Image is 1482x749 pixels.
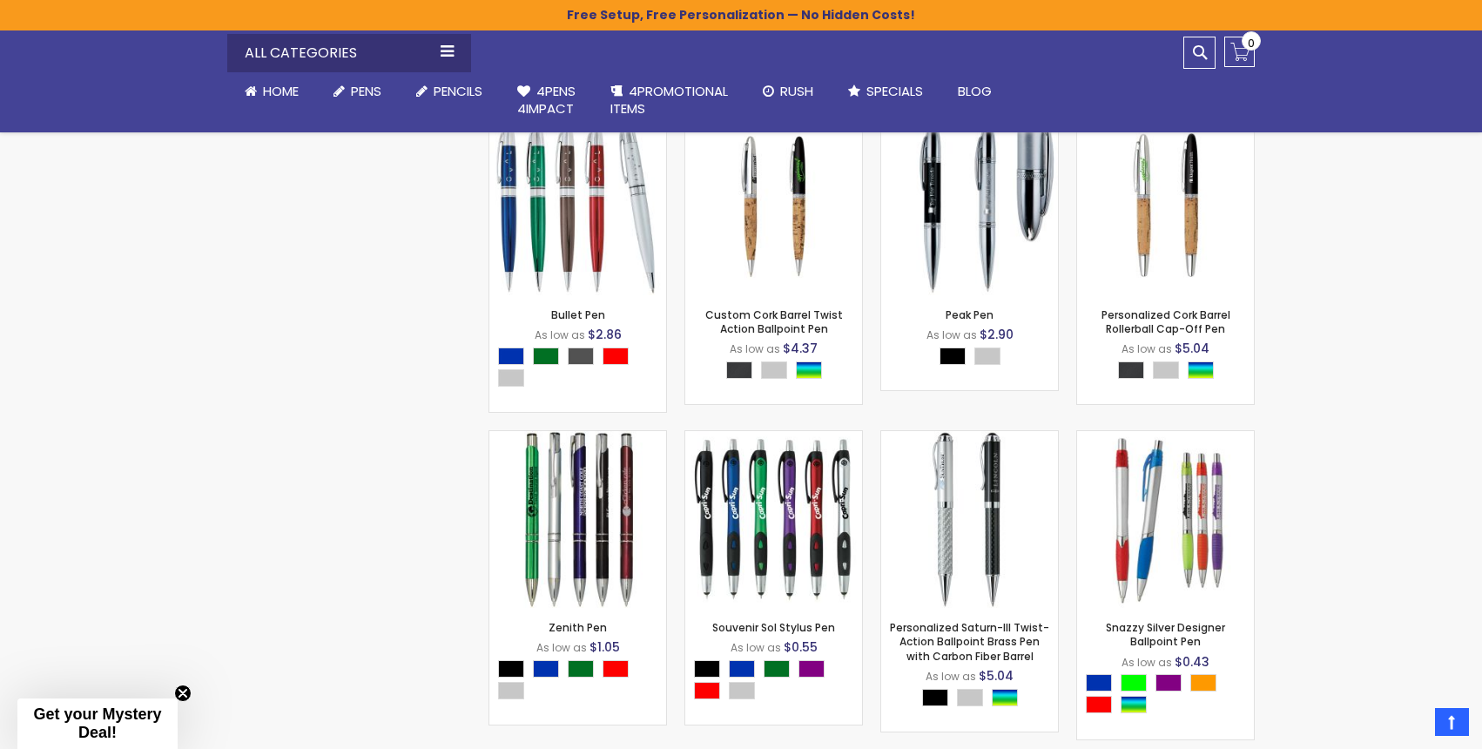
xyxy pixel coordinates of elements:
[922,689,1027,711] div: Select A Color
[434,82,482,100] span: Pencils
[489,430,666,445] a: Zenith Pen
[1435,708,1469,736] a: Top
[831,72,940,111] a: Specials
[783,340,818,357] span: $4.37
[926,327,977,342] span: As low as
[940,72,1009,111] a: Blog
[498,348,524,365] div: Blue
[1086,696,1112,713] div: Red
[958,82,992,100] span: Blog
[957,689,983,706] div: Silver
[1248,35,1255,51] span: 0
[1188,361,1214,379] div: Assorted
[227,34,471,72] div: All Categories
[940,348,966,365] div: Black
[796,361,822,379] div: Assorted
[568,348,594,365] div: Gunmetal
[549,620,607,635] a: Zenith Pen
[17,698,178,749] div: Get your Mystery Deal!Close teaser
[1175,340,1209,357] span: $5.04
[498,660,524,678] div: Black
[1077,118,1254,295] img: Personalized Cork Barrel Rollerball Cap-Off Pen
[726,361,752,379] div: Matte Black
[881,431,1058,608] img: Personalized Saturn-III Twist-Action Ballpoint Brass Pen with Carbon Fiber Barrel
[489,118,666,295] img: Bullet Pen
[517,82,576,118] span: 4Pens 4impact
[1106,620,1225,649] a: Snazzy Silver Designer Ballpoint Pen
[731,640,781,655] span: As low as
[881,118,1058,295] img: Peak Pen
[685,118,862,295] img: Custom Cork Barrel Twist Action Ballpoint Pen
[498,348,666,391] div: Select A Color
[685,118,862,132] a: Custom Cork Barrel Twist Action Ballpoint Pen
[1101,307,1230,336] a: Personalized Cork Barrel Rollerball Cap-Off Pen
[174,685,192,702] button: Close teaser
[1121,674,1147,692] div: Lime Green
[1122,341,1172,356] span: As low as
[712,620,835,635] a: Souvenir Sol Stylus Pen
[980,326,1014,343] span: $2.90
[992,689,1018,706] div: Assorted
[1077,118,1254,132] a: Personalized Cork Barrel Rollerball Cap-Off Pen
[764,660,790,678] div: Green
[533,348,559,365] div: Green
[1086,674,1112,692] div: Blue
[729,660,755,678] div: Blue
[498,660,666,704] div: Select A Color
[890,620,1049,663] a: Personalized Saturn-III Twist-Action Ballpoint Brass Pen with Carbon Fiber Barrel
[940,348,1009,369] div: Select A Color
[603,660,629,678] div: Red
[761,361,787,379] div: Silver
[33,705,161,741] span: Get your Mystery Deal!
[1175,653,1209,671] span: $0.43
[1190,674,1216,692] div: Orange
[227,72,316,111] a: Home
[593,72,745,129] a: 4PROMOTIONALITEMS
[705,307,843,336] a: Custom Cork Barrel Twist Action Ballpoint Pen
[568,660,594,678] div: Green
[399,72,500,111] a: Pencils
[498,369,524,387] div: Silver
[588,326,622,343] span: $2.86
[866,82,923,100] span: Specials
[926,669,976,684] span: As low as
[881,430,1058,445] a: Personalized Saturn-III Twist-Action Ballpoint Brass Pen with Carbon Fiber Barrel
[1224,37,1255,67] a: 0
[1086,674,1254,718] div: Select A Color
[551,307,605,322] a: Bullet Pen
[946,307,994,322] a: Peak Pen
[922,689,948,706] div: Black
[784,638,818,656] span: $0.55
[500,72,593,129] a: 4Pens4impact
[694,660,720,678] div: Black
[730,341,780,356] span: As low as
[351,82,381,100] span: Pens
[1118,361,1223,383] div: Select A Color
[316,72,399,111] a: Pens
[694,660,862,704] div: Select A Color
[603,348,629,365] div: Red
[685,430,862,445] a: Souvenir Sol Stylus Pen
[610,82,728,118] span: 4PROMOTIONAL ITEMS
[1122,655,1172,670] span: As low as
[685,431,862,608] img: Souvenir Sol Stylus Pen
[263,82,299,100] span: Home
[1153,361,1179,379] div: Silver
[745,72,831,111] a: Rush
[729,682,755,699] div: Silver
[1077,431,1254,608] img: Snazzy Silver Designer Ballpoint Pen
[498,682,524,699] div: Silver
[536,640,587,655] span: As low as
[881,118,1058,132] a: Peak Pen
[533,660,559,678] div: Blue
[726,361,831,383] div: Select A Color
[798,660,825,678] div: Purple
[1077,430,1254,445] a: Snazzy Silver Designer Ballpoint Pen
[1155,674,1182,692] div: Purple
[489,118,666,132] a: Bullet Pen
[535,327,585,342] span: As low as
[694,682,720,699] div: Red
[489,431,666,608] img: Zenith Pen
[974,348,1000,365] div: Silver
[589,638,620,656] span: $1.05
